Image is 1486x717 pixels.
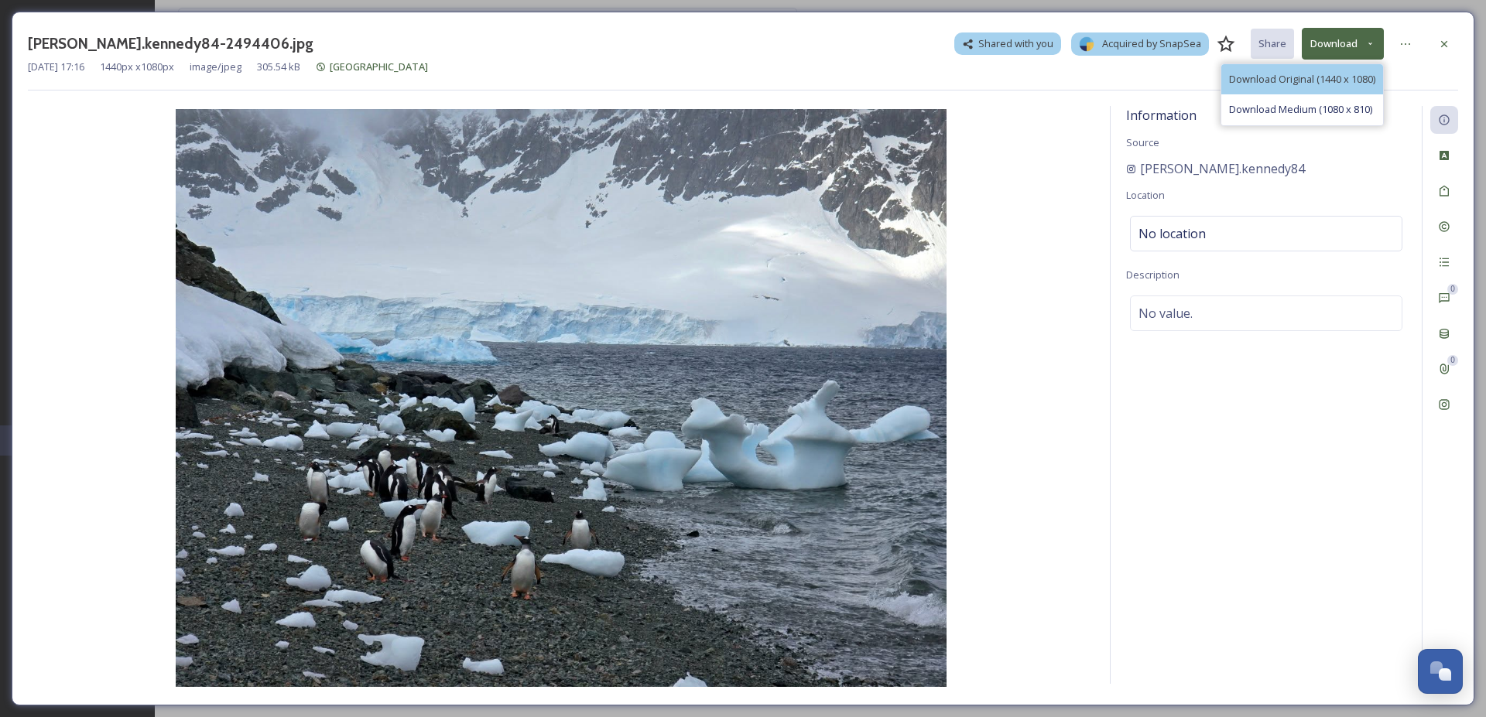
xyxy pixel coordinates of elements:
[100,60,174,74] span: 1440 px x 1080 px
[1418,649,1463,694] button: Open Chat
[1447,355,1458,366] div: 0
[1447,284,1458,295] div: 0
[1102,36,1201,51] span: Acquired by SnapSea
[1251,29,1294,59] button: Share
[1140,159,1305,178] span: [PERSON_NAME].kennedy84
[257,60,300,74] span: 305.54 kB
[28,32,313,55] h3: [PERSON_NAME].kennedy84-2494406.jpg
[1229,102,1372,117] span: Download Medium (1080 x 810)
[1229,72,1375,87] span: Download Original (1440 x 1080)
[1126,135,1159,149] span: Source
[1138,224,1206,243] span: No location
[28,60,84,74] span: [DATE] 17:16
[1079,36,1094,52] img: snapsea-logo.png
[1138,304,1193,323] span: No value.
[978,36,1053,51] span: Shared with you
[330,60,428,73] span: [GEOGRAPHIC_DATA]
[1302,28,1384,60] button: Download
[1126,188,1165,202] span: Location
[1126,268,1180,282] span: Description
[1126,159,1305,178] a: [PERSON_NAME].kennedy84
[190,60,241,74] span: image/jpeg
[28,109,1094,687] img: mel.kennedy84-2494406.jpg
[1126,107,1197,124] span: Information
